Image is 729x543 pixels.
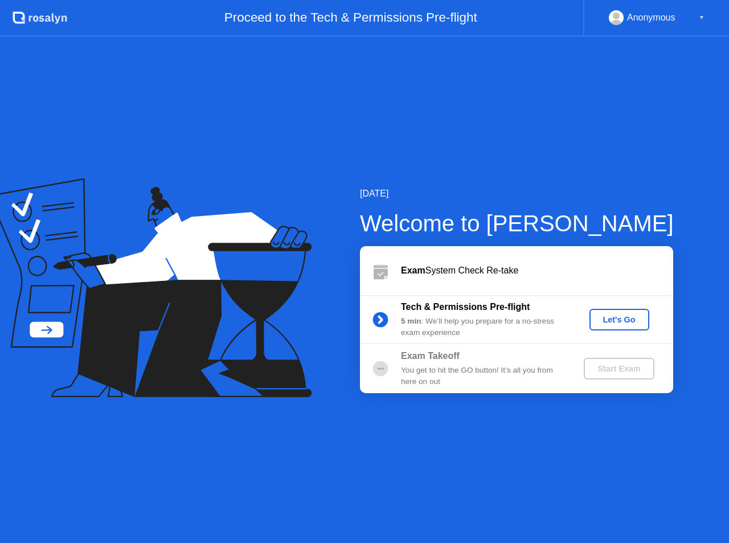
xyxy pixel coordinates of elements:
[588,364,649,373] div: Start Exam
[584,358,654,379] button: Start Exam
[401,317,421,325] b: 5 min
[401,316,565,339] div: : We’ll help you prepare for a no-stress exam experience
[401,264,673,277] div: System Check Re-take
[401,365,565,388] div: You get to hit the GO button! It’s all you from here on out
[699,10,705,25] div: ▼
[401,302,530,312] b: Tech & Permissions Pre-flight
[401,266,425,275] b: Exam
[401,351,460,361] b: Exam Takeoff
[360,206,674,240] div: Welcome to [PERSON_NAME]
[627,10,675,25] div: Anonymous
[360,187,674,201] div: [DATE]
[594,315,645,324] div: Let's Go
[589,309,649,330] button: Let's Go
